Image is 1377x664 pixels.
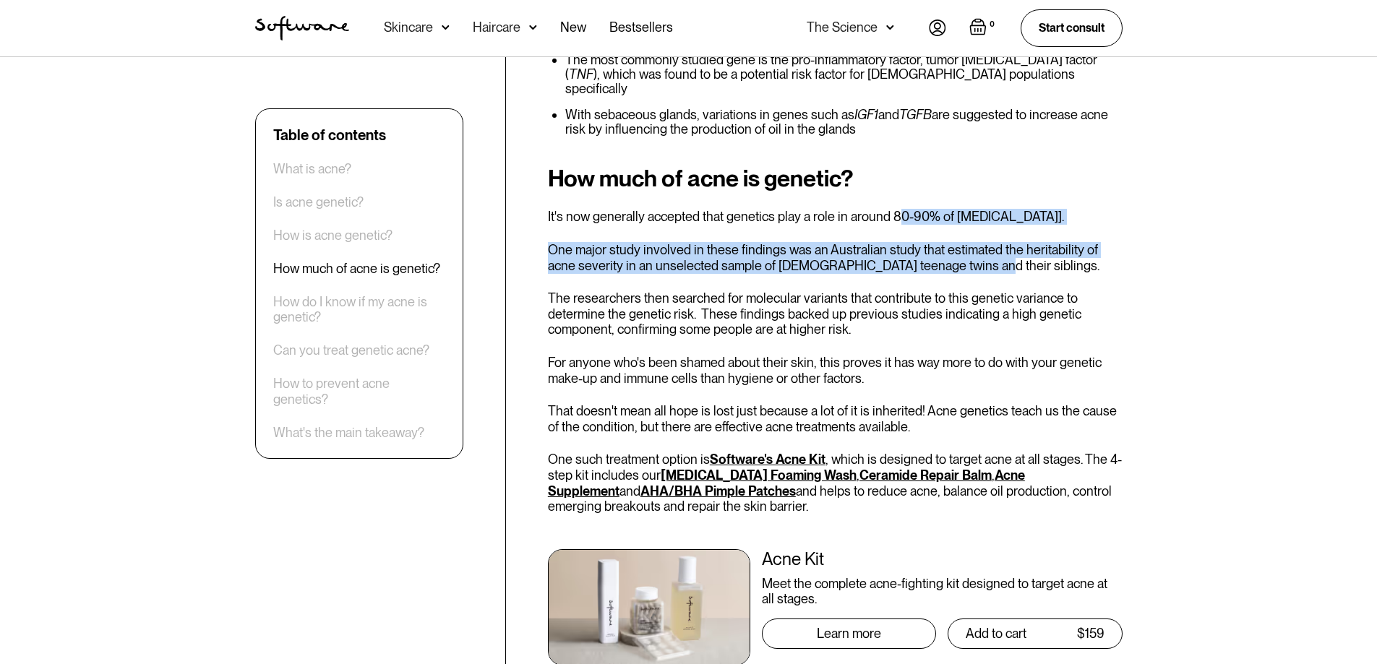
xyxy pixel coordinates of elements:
[969,18,998,38] a: Open empty cart
[529,20,537,35] img: arrow down
[273,425,424,441] a: What's the main takeaway?
[548,403,1123,434] p: That doesn't mean all hope is lost just because a lot of it is inherited! Acne genetics teach us ...
[762,549,1123,570] div: Acne Kit
[273,376,445,408] a: How to prevent acne genetics?
[548,290,1123,337] p: The researchers then searched for molecular variants that contribute to this genetic variance to ...
[548,242,1123,273] p: One major study involved in these findings was an Australian study that estimated the heritabilit...
[899,107,932,122] em: TGFB
[807,20,878,35] div: The Science
[273,228,392,243] a: How is acne genetic?
[710,452,825,467] a: Software's Acne Kit
[273,261,440,277] a: How much of acne is genetic?
[762,576,1123,607] div: Meet the complete acne-fighting kit designed to target acne at all stages.
[273,194,364,210] a: Is acne genetic?
[473,20,520,35] div: Haircare
[273,294,445,325] a: How do I know if my acne is genetic?
[661,467,857,483] a: [MEDICAL_DATA] Foaming Wash
[640,483,796,499] a: AHA/BHA Pimple Patches
[886,20,894,35] img: arrow down
[569,66,593,82] em: TNF
[565,53,1123,96] li: The most commonly studied gene is the pro-inflammatory factor, tumor [MEDICAL_DATA] factor ( ), w...
[548,452,1123,514] p: One such treatment option is , which is designed to target acne at all stages. The 4-step kit inc...
[273,343,429,359] a: Can you treat genetic acne?
[565,108,1123,137] li: With sebaceous glands, variations in genes such as and are suggested to increase acne risk by inf...
[854,107,878,122] em: IGF1
[255,16,349,40] img: Software Logo
[987,18,998,31] div: 0
[859,467,992,483] a: Ceramide Repair Balm
[384,20,433,35] div: Skincare
[1077,626,1104,641] div: $159
[966,626,1026,641] div: Add to cart
[255,16,349,40] a: home
[548,467,1025,499] a: Acne Supplement
[817,626,881,641] div: Learn more
[273,161,351,177] a: What is acne?
[442,20,450,35] img: arrow down
[273,126,386,144] div: Table of contents
[1021,9,1123,46] a: Start consult
[548,355,1123,386] p: For anyone who's been shamed about their skin, this proves it has way more to do with your geneti...
[548,165,1123,191] h2: How much of acne is genetic?
[548,209,1123,225] p: It's now generally accepted that genetics play a role in around 80-90% of [MEDICAL_DATA]].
